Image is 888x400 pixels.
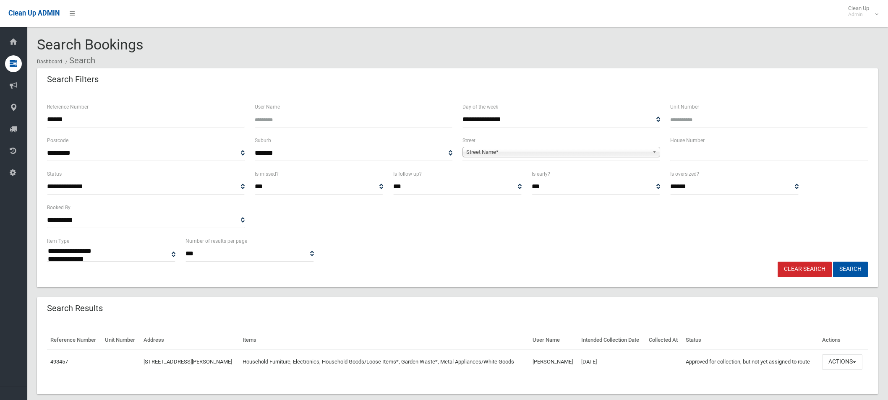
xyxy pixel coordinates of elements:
th: Actions [819,331,868,350]
a: 493457 [50,358,68,365]
label: Item Type [47,236,69,246]
label: Number of results per page [185,236,247,246]
td: Approved for collection, but not yet assigned to route [682,350,819,374]
button: Actions [822,354,862,370]
label: Day of the week [462,102,498,112]
th: User Name [529,331,578,350]
label: Status [47,169,62,179]
label: Unit Number [670,102,699,112]
label: Suburb [255,136,271,145]
small: Admin [848,11,869,18]
li: Search [63,53,95,68]
a: Dashboard [37,59,62,65]
th: Unit Number [102,331,140,350]
label: Is follow up? [393,169,422,179]
label: Postcode [47,136,68,145]
label: House Number [670,136,705,145]
a: Clear Search [778,262,832,277]
label: Is early? [532,169,550,179]
td: [DATE] [578,350,645,374]
label: Is oversized? [670,169,699,179]
label: Street [462,136,475,145]
th: Collected At [645,331,683,350]
th: Items [239,331,529,350]
label: Is missed? [255,169,279,179]
a: [STREET_ADDRESS][PERSON_NAME] [144,358,232,365]
th: Reference Number [47,331,102,350]
header: Search Results [37,300,113,317]
td: Household Furniture, Electronics, Household Goods/Loose Items*, Garden Waste*, Metal Appliances/W... [239,350,529,374]
span: Clean Up [844,5,878,18]
th: Address [140,331,239,350]
span: Clean Up ADMIN [8,9,60,17]
span: Search Bookings [37,36,144,53]
span: Street Name* [466,147,649,157]
label: User Name [255,102,280,112]
header: Search Filters [37,71,109,88]
label: Booked By [47,203,71,212]
button: Search [833,262,868,277]
th: Intended Collection Date [578,331,645,350]
label: Reference Number [47,102,89,112]
td: [PERSON_NAME] [529,350,578,374]
th: Status [682,331,819,350]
